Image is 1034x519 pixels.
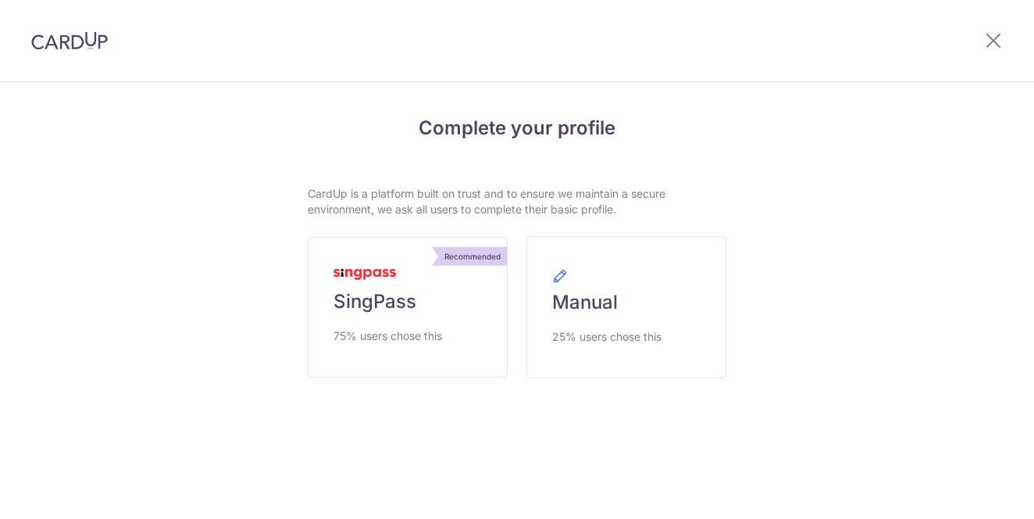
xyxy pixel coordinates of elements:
iframe: Opens a widget where you can find more information [933,472,1018,511]
span: 25% users chose this [552,328,661,346]
h4: Complete your profile [308,114,726,142]
img: MyInfoLogo [333,269,396,280]
img: CardUp [31,31,108,50]
a: Manual 25% users chose this [526,236,726,378]
span: 75% users chose this [333,327,442,345]
a: Recommended SingPass 75% users chose this [308,237,508,378]
div: Recommended [438,247,507,266]
p: CardUp is a platform built on trust and to ensure we maintain a secure environment, we ask all us... [308,186,726,217]
span: SingPass [333,289,416,314]
span: Manual [552,290,618,315]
